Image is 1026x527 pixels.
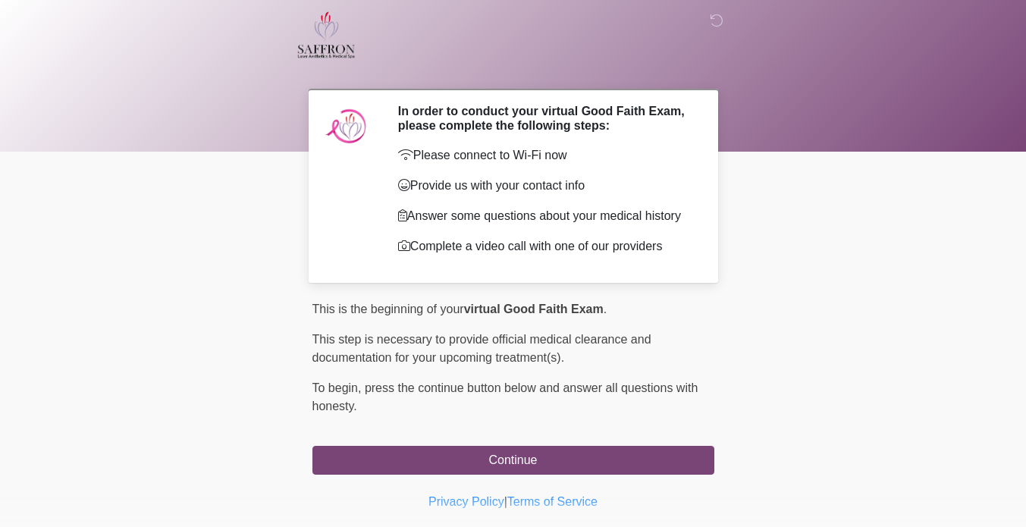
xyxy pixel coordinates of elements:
span: . [604,303,607,315]
img: Agent Avatar [324,104,369,149]
a: Terms of Service [507,495,598,508]
a: | [504,495,507,508]
span: press the continue button below and answer all questions with honesty. [312,381,698,413]
p: Please connect to Wi-Fi now [398,146,692,165]
a: Privacy Policy [428,495,504,508]
img: Saffron Laser Aesthetics and Medical Spa Logo [297,11,356,58]
span: This is the beginning of your [312,303,464,315]
button: Continue [312,446,714,475]
p: Provide us with your contact info [398,177,692,195]
span: This step is necessary to provide official medical clearance and documentation for your upcoming ... [312,333,651,364]
p: Answer some questions about your medical history [398,207,692,225]
span: To begin, [312,381,365,394]
strong: virtual Good Faith Exam [464,303,604,315]
p: Complete a video call with one of our providers [398,237,692,256]
h2: In order to conduct your virtual Good Faith Exam, please complete the following steps: [398,104,692,133]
